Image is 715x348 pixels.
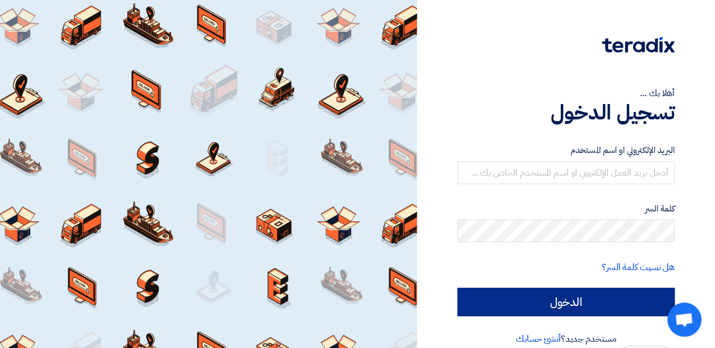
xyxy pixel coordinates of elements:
[516,332,561,346] a: أنشئ حسابك
[602,260,675,274] a: هل نسيت كلمة السر؟
[457,288,675,316] input: الدخول
[457,144,675,157] label: البريد الإلكتروني او اسم المستخدم
[457,332,675,346] div: مستخدم جديد؟
[667,303,701,337] div: Open chat
[457,86,675,100] div: أهلا بك ...
[457,100,675,125] h1: تسجيل الدخول
[602,37,675,53] img: Teradix logo
[457,202,675,216] label: كلمة السر
[457,161,675,184] input: أدخل بريد العمل الإلكتروني او اسم المستخدم الخاص بك ...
